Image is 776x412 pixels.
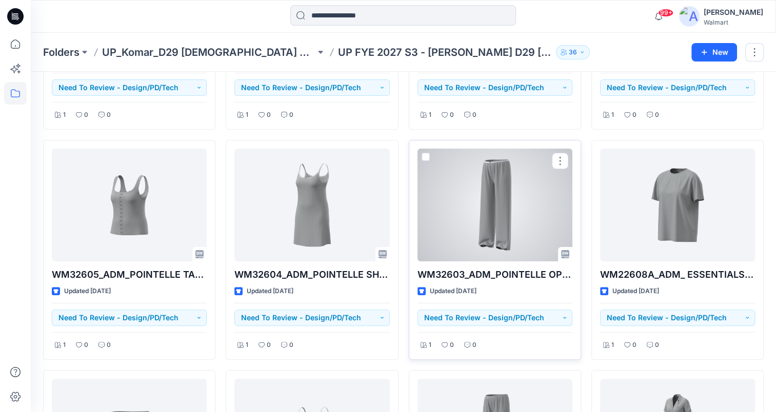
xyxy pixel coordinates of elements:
[84,110,88,120] p: 0
[102,45,315,59] a: UP_Komar_D29 [DEMOGRAPHIC_DATA] Sleep
[430,286,476,297] p: Updated [DATE]
[267,340,271,351] p: 0
[289,340,293,351] p: 0
[267,110,271,120] p: 0
[704,6,763,18] div: [PERSON_NAME]
[704,18,763,26] div: Walmart
[655,340,659,351] p: 0
[246,110,248,120] p: 1
[658,9,673,17] span: 99+
[679,6,700,27] img: avatar
[611,340,614,351] p: 1
[600,149,755,261] a: WM22608A_ADM_ ESSENTIALS TEE
[632,110,636,120] p: 0
[417,149,572,261] a: WM32603_ADM_POINTELLE OPEN PANT
[43,45,79,59] a: Folders
[234,149,389,261] a: WM32604_ADM_POINTELLE SHORT CHEMISE
[612,286,659,297] p: Updated [DATE]
[107,340,111,351] p: 0
[52,149,207,261] a: WM32605_ADM_POINTELLE TANK
[569,47,577,58] p: 36
[600,267,755,282] p: WM22608A_ADM_ ESSENTIALS TEE
[611,110,614,120] p: 1
[691,43,737,61] button: New
[52,267,207,282] p: WM32605_ADM_POINTELLE TANK
[107,110,111,120] p: 0
[246,340,248,351] p: 1
[655,110,659,120] p: 0
[429,110,431,120] p: 1
[234,267,389,282] p: WM32604_ADM_POINTELLE SHORT CHEMISE
[64,286,111,297] p: Updated [DATE]
[63,340,66,351] p: 1
[556,45,590,59] button: 36
[472,110,476,120] p: 0
[450,110,454,120] p: 0
[63,110,66,120] p: 1
[338,45,551,59] p: UP FYE 2027 S3 - [PERSON_NAME] D29 [DEMOGRAPHIC_DATA] Sleepwear
[429,340,431,351] p: 1
[289,110,293,120] p: 0
[632,340,636,351] p: 0
[247,286,293,297] p: Updated [DATE]
[450,340,454,351] p: 0
[472,340,476,351] p: 0
[417,267,572,282] p: WM32603_ADM_POINTELLE OPEN PANT
[84,340,88,351] p: 0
